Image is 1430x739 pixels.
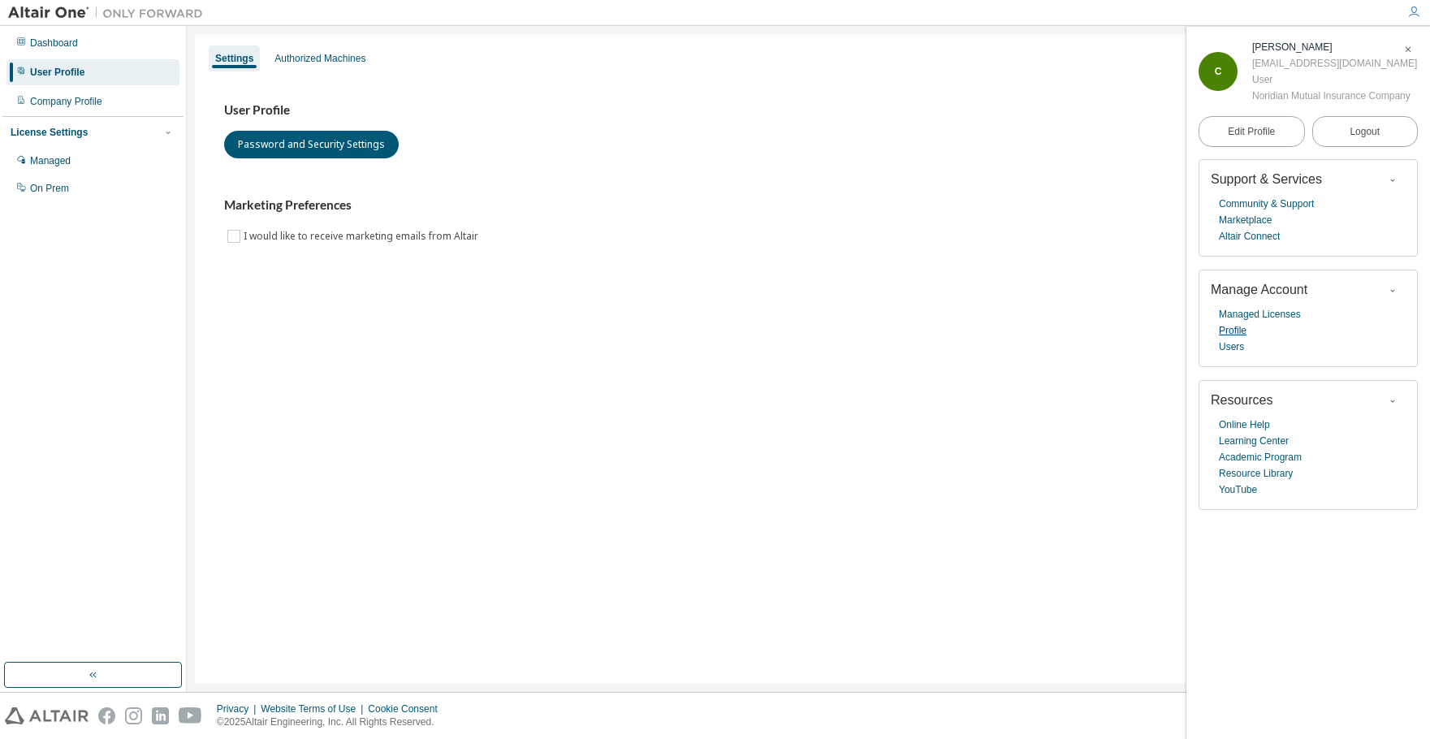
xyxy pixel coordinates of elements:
span: Support & Services [1211,172,1322,186]
img: linkedin.svg [152,707,169,724]
span: C [1215,66,1222,77]
a: Marketplace [1219,212,1272,228]
div: Cookie Consent [368,702,447,715]
div: Carola Hornbach [1252,39,1417,55]
h3: User Profile [224,102,1393,119]
a: YouTube [1219,482,1257,498]
div: [EMAIL_ADDRESS][DOMAIN_NAME] [1252,55,1417,71]
button: Logout [1312,116,1419,147]
div: Authorized Machines [274,52,365,65]
p: © 2025 Altair Engineering, Inc. All Rights Reserved. [217,715,447,729]
img: youtube.svg [179,707,202,724]
div: Privacy [217,702,261,715]
a: Academic Program [1219,449,1302,465]
span: Logout [1350,123,1380,140]
label: I would like to receive marketing emails from Altair [244,227,482,246]
span: Edit Profile [1228,125,1275,138]
div: User [1252,71,1417,88]
img: altair_logo.svg [5,707,89,724]
span: Resources [1211,393,1272,407]
a: Profile [1219,322,1246,339]
div: On Prem [30,182,69,195]
a: Managed Licenses [1219,306,1301,322]
a: Edit Profile [1199,116,1305,147]
img: instagram.svg [125,707,142,724]
div: Company Profile [30,95,102,108]
a: Online Help [1219,417,1270,433]
div: License Settings [11,126,88,139]
div: Settings [215,52,253,65]
div: Dashboard [30,37,78,50]
h3: Marketing Preferences [224,197,1393,214]
div: Noridian Mutual Insurance Company [1252,88,1417,104]
img: facebook.svg [98,707,115,724]
span: Manage Account [1211,283,1307,296]
div: User Profile [30,66,84,79]
a: Altair Connect [1219,228,1280,244]
img: Altair One [8,5,211,21]
a: Resource Library [1219,465,1293,482]
a: Learning Center [1219,433,1289,449]
div: Website Terms of Use [261,702,368,715]
button: Password and Security Settings [224,131,399,158]
a: Users [1219,339,1244,355]
div: Managed [30,154,71,167]
a: Community & Support [1219,196,1314,212]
